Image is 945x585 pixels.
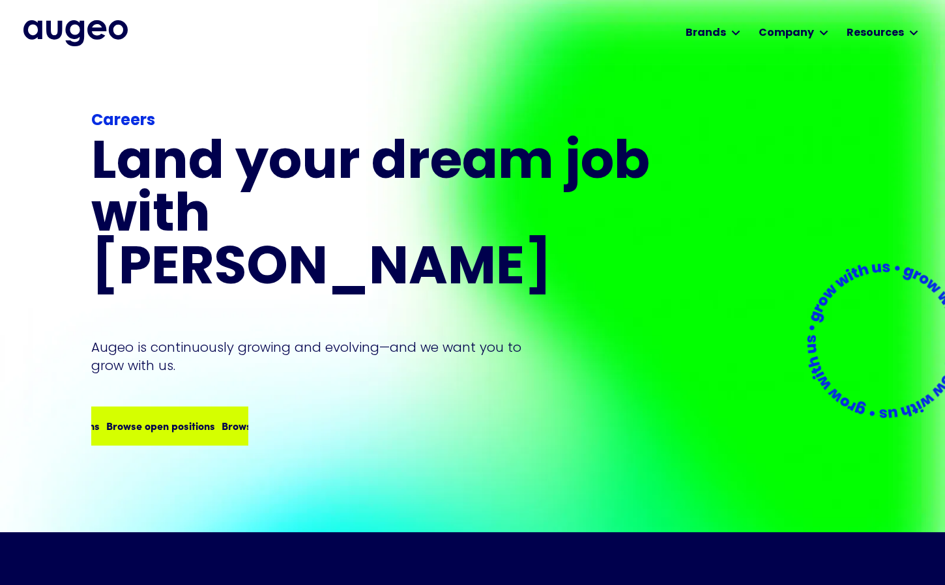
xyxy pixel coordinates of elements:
[847,25,904,41] div: Resources
[23,20,128,46] a: home
[91,406,248,445] a: Browse open positionsBrowse open positionsBrowse open positions
[214,418,323,433] div: Browse open positions
[91,338,540,375] p: Augeo is continuously growing and evolving—and we want you to grow with us.
[23,20,128,46] img: Augeo's full logo in midnight blue.
[759,25,814,41] div: Company
[686,25,726,41] div: Brands
[91,113,155,129] strong: Careers
[98,418,207,433] div: Browse open positions
[91,138,654,296] h1: Land your dream job﻿ with [PERSON_NAME]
